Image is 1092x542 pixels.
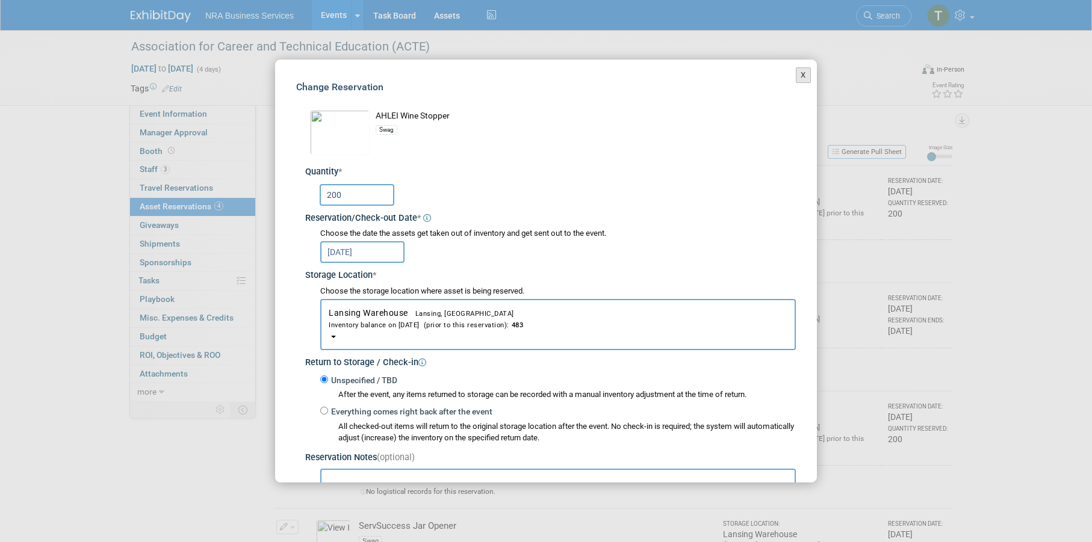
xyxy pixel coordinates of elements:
[509,321,524,329] span: 483
[305,452,796,464] div: Reservation Notes
[376,110,796,123] div: AHLEI Wine Stopper
[320,228,796,239] div: Choose the date the assets get taken out of inventory and get sent out to the event.
[305,166,796,179] div: Quantity
[296,81,383,93] span: Change Reservation
[338,421,796,444] div: All checked-out items will return to the original storage location after the event. No check-in i...
[305,266,796,282] div: Storage Location
[320,241,405,263] input: Reservation Date
[320,299,796,350] button: Lansing WarehouseLansing, [GEOGRAPHIC_DATA]Inventory balance on [DATE] (prior to this reservation...
[796,67,811,83] button: X
[328,375,397,387] label: Unspecified / TBD
[377,452,415,463] span: (optional)
[305,353,796,369] div: Return to Storage / Check-in
[329,319,787,330] div: Inventory balance on [DATE] (prior to this reservation):
[376,125,397,135] div: Swag
[305,209,796,225] div: Reservation/Check-out Date
[320,286,796,297] div: Choose the storage location where asset is being reserved.
[320,386,796,401] div: After the event, any items returned to storage can be recorded with a manual inventory adjustment...
[408,310,514,318] span: Lansing, [GEOGRAPHIC_DATA]
[329,308,787,330] span: Lansing Warehouse
[328,406,492,418] label: Everything comes right back after the event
